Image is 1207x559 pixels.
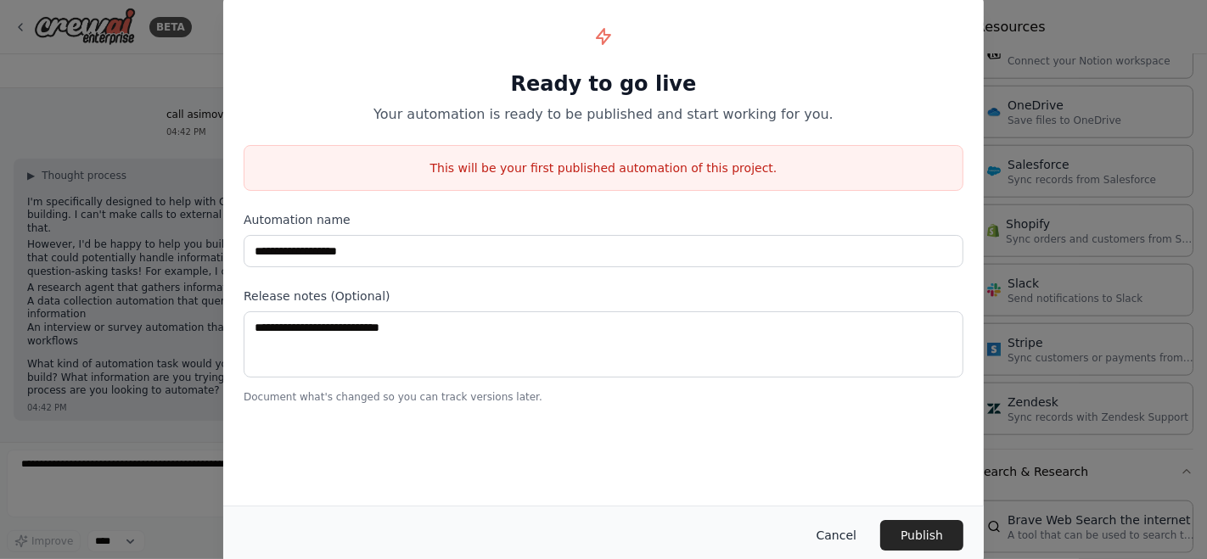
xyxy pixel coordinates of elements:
p: Document what's changed so you can track versions later. [244,390,963,404]
button: Publish [880,520,963,551]
p: This will be your first published automation of this project. [244,159,963,176]
label: Automation name [244,211,963,228]
h1: Ready to go live [244,70,963,98]
p: Your automation is ready to be published and start working for you. [244,104,963,125]
label: Release notes (Optional) [244,288,963,305]
button: Cancel [803,520,870,551]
